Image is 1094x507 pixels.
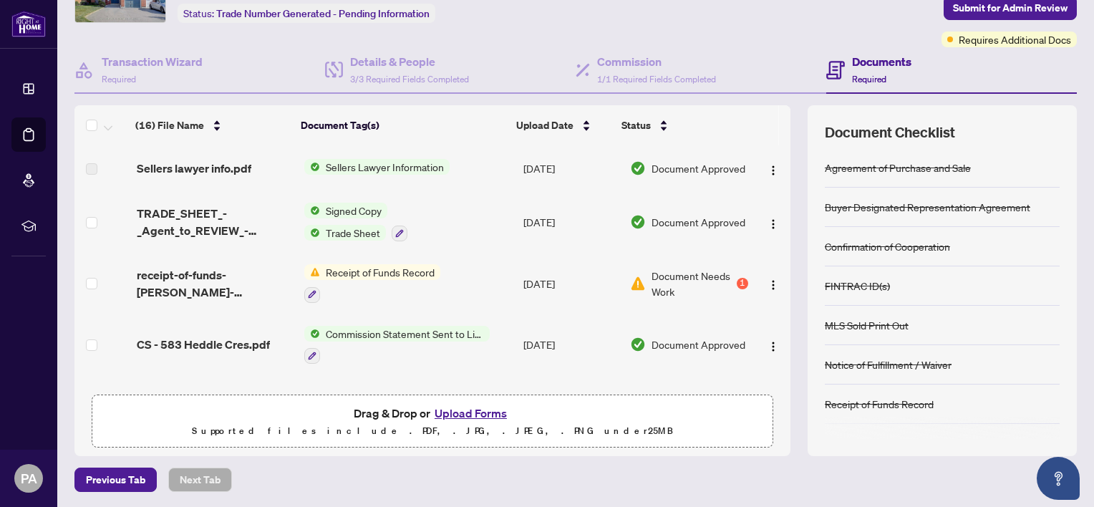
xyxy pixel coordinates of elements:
[852,74,886,84] span: Required
[304,264,440,303] button: Status IconReceipt of Funds Record
[616,105,743,145] th: Status
[825,160,971,175] div: Agreement of Purchase and Sale
[652,337,745,352] span: Document Approved
[825,238,950,254] div: Confirmation of Cooperation
[320,264,440,280] span: Receipt of Funds Record
[959,32,1071,47] span: Requires Additional Docs
[597,74,716,84] span: 1/1 Required Fields Completed
[137,205,293,239] span: TRADE_SHEET_-_Agent_to_REVIEW_-_583_Heddle_Cres.pdf
[304,159,450,175] button: Status IconSellers Lawyer Information
[652,214,745,230] span: Document Approved
[102,74,136,84] span: Required
[652,268,734,299] span: Document Needs Work
[518,191,624,253] td: [DATE]
[137,160,251,177] span: Sellers lawyer info.pdf
[92,395,773,448] span: Drag & Drop orUpload FormsSupported files include .PDF, .JPG, .JPEG, .PNG under25MB
[825,122,955,143] span: Document Checklist
[102,53,203,70] h4: Transaction Wizard
[304,326,490,364] button: Status IconCommission Statement Sent to Listing Brokerage
[320,326,490,342] span: Commission Statement Sent to Listing Brokerage
[630,337,646,352] img: Document Status
[137,266,293,301] span: receipt-of-funds-[PERSON_NAME]-Correction.pdf
[825,199,1030,215] div: Buyer Designated Representation Agreement
[630,276,646,291] img: Document Status
[518,145,624,191] td: [DATE]
[510,105,616,145] th: Upload Date
[762,157,785,180] button: Logo
[652,160,745,176] span: Document Approved
[630,160,646,176] img: Document Status
[21,468,37,488] span: PA
[130,105,295,145] th: (16) File Name
[825,278,890,294] div: FINTRAC ID(s)
[825,317,909,333] div: MLS Sold Print Out
[621,117,651,133] span: Status
[320,159,450,175] span: Sellers Lawyer Information
[304,159,320,175] img: Status Icon
[430,404,511,422] button: Upload Forms
[768,165,779,176] img: Logo
[762,211,785,233] button: Logo
[354,404,511,422] span: Drag & Drop or
[762,272,785,295] button: Logo
[630,214,646,230] img: Document Status
[168,468,232,492] button: Next Tab
[597,53,716,70] h4: Commission
[768,279,779,291] img: Logo
[295,105,510,145] th: Document Tag(s)
[518,253,624,314] td: [DATE]
[768,341,779,352] img: Logo
[11,11,46,37] img: logo
[350,53,469,70] h4: Details & People
[762,333,785,356] button: Logo
[768,218,779,230] img: Logo
[516,117,573,133] span: Upload Date
[320,203,387,218] span: Signed Copy
[825,396,934,412] div: Receipt of Funds Record
[825,357,952,372] div: Notice of Fulfillment / Waiver
[101,422,764,440] p: Supported files include .PDF, .JPG, .JPEG, .PNG under 25 MB
[350,74,469,84] span: 3/3 Required Fields Completed
[304,264,320,280] img: Status Icon
[304,203,320,218] img: Status Icon
[518,375,624,421] td: [DATE]
[86,468,145,491] span: Previous Tab
[178,4,435,23] div: Status:
[518,314,624,376] td: [DATE]
[74,468,157,492] button: Previous Tab
[137,336,270,353] span: CS - 583 Heddle Cres.pdf
[304,203,407,241] button: Status IconSigned CopyStatus IconTrade Sheet
[216,7,430,20] span: Trade Number Generated - Pending Information
[304,225,320,241] img: Status Icon
[737,278,748,289] div: 1
[135,117,204,133] span: (16) File Name
[304,326,320,342] img: Status Icon
[1037,457,1080,500] button: Open asap
[852,53,911,70] h4: Documents
[320,225,386,241] span: Trade Sheet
